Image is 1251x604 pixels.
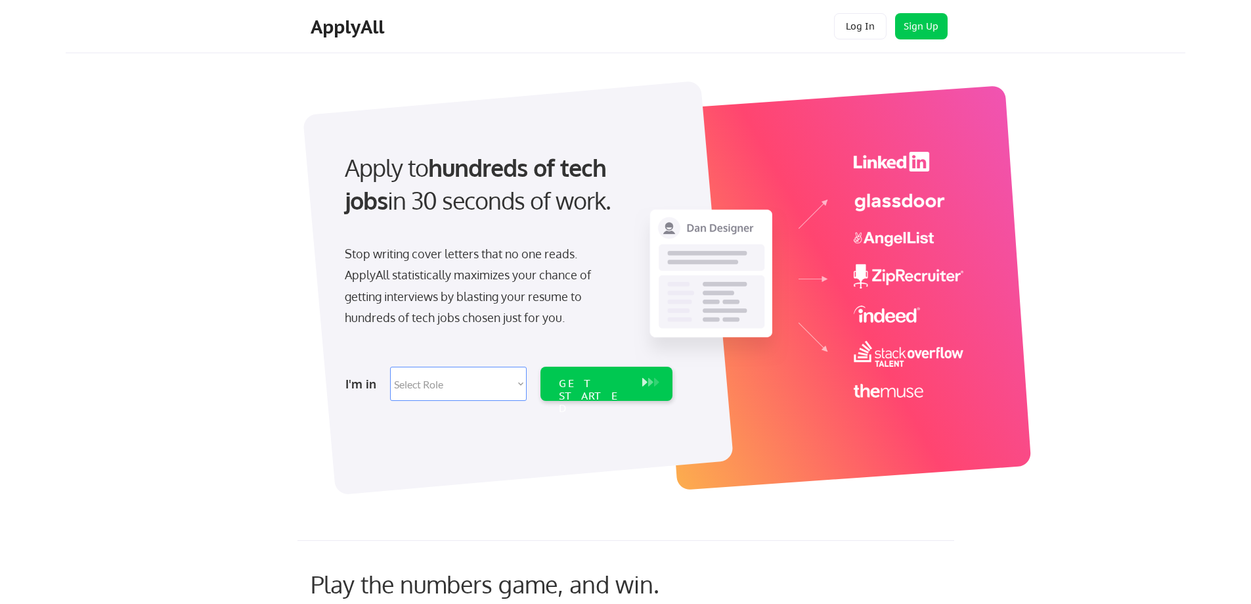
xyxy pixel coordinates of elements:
div: Apply to in 30 seconds of work. [345,151,667,218]
strong: hundreds of tech jobs [345,152,612,215]
button: Log In [834,13,887,39]
div: Play the numbers game, and win. [311,570,718,598]
div: Stop writing cover letters that no one reads. ApplyAll statistically maximizes your chance of get... [345,243,615,329]
div: ApplyAll [311,16,388,38]
div: GET STARTED [559,377,629,415]
div: I'm in [345,373,382,394]
button: Sign Up [895,13,948,39]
